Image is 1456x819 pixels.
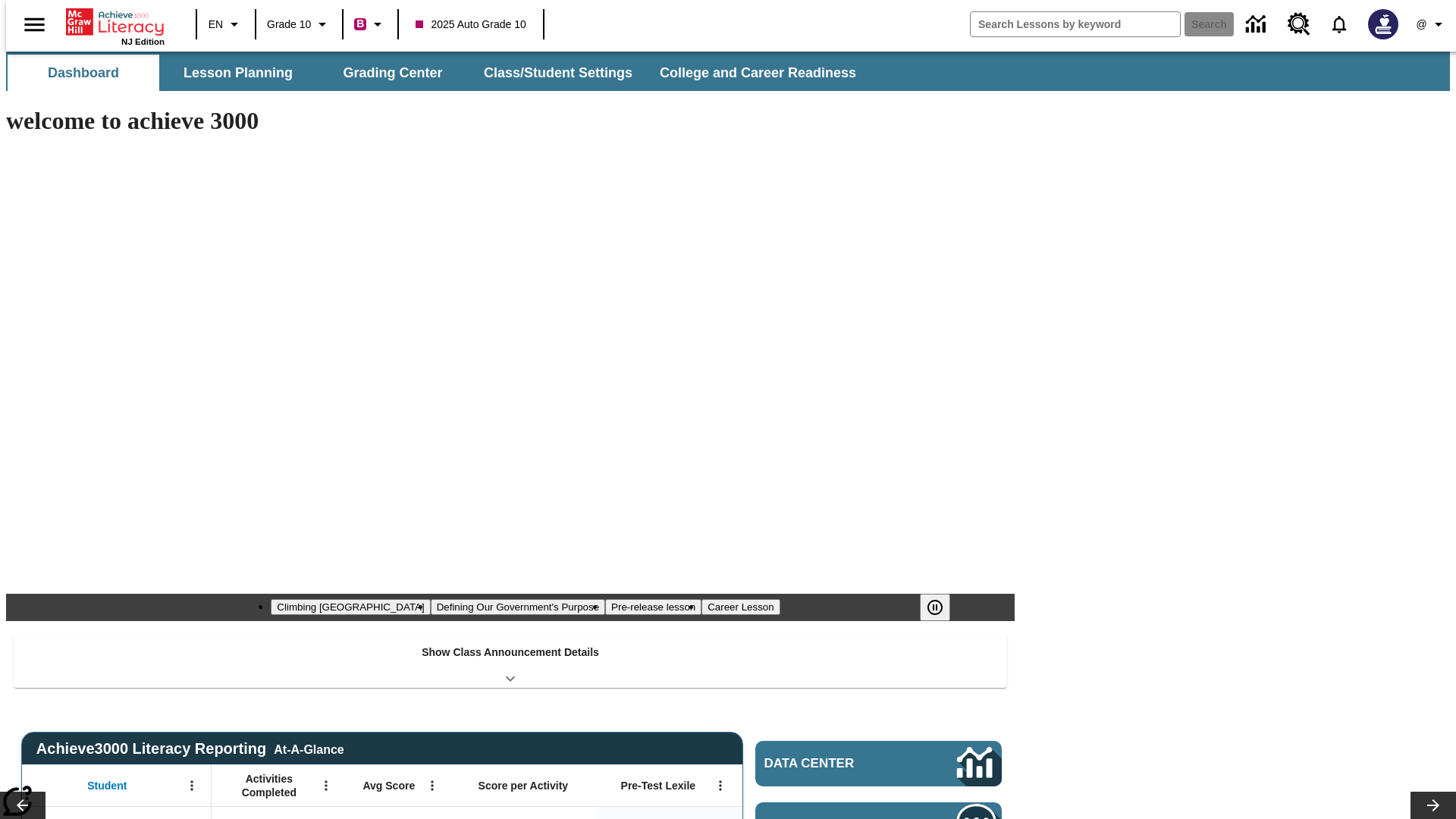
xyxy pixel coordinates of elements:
a: Resource Center, Will open in new tab [1279,4,1319,45]
button: Language: EN, Select a language [202,11,250,38]
button: Dashboard [8,55,159,91]
p: Show Class Announcement Details [422,645,599,661]
span: NJ Edition [121,37,165,46]
span: Avg Score [362,779,415,792]
a: Notifications [1319,5,1359,44]
button: Open Menu [180,774,203,797]
button: Grade: Grade 10, Select a grade [261,11,337,38]
div: SubNavbar [6,52,1450,91]
button: Open Menu [421,774,444,797]
div: Pause [920,594,965,621]
span: EN [209,17,223,33]
span: Grade 10 [267,17,311,33]
input: search field [971,12,1180,36]
button: Slide 4 Career Lesson [701,599,780,615]
button: Profile/Settings [1407,11,1456,38]
button: Slide 3 Pre-release lesson [605,599,701,615]
span: Achieve3000 Literacy Reporting [36,740,344,758]
span: Activities Completed [219,772,319,799]
button: Boost Class color is violet red. Change class color [348,11,393,38]
a: Home [66,7,165,37]
span: Data Center [764,756,906,771]
button: Select a new avatar [1359,5,1407,44]
span: Pre-Test Lexile [621,779,696,792]
button: Open Menu [315,774,337,797]
span: @ [1416,17,1426,33]
button: Slide 2 Defining Our Government's Purpose [431,599,605,615]
button: Lesson Planning [162,55,314,91]
a: Data Center [1237,4,1279,45]
span: Score per Activity [479,779,569,792]
button: Open Menu [709,774,732,797]
button: Class/Student Settings [472,55,645,91]
span: Student [87,779,127,792]
h1: welcome to achieve 3000 [6,107,1015,135]
div: SubNavbar [6,55,870,91]
button: College and Career Readiness [648,55,868,91]
button: Lesson carousel, Next [1410,792,1456,819]
button: Grading Center [317,55,469,91]
button: Pause [920,594,950,621]
span: B [356,14,364,33]
div: Show Class Announcement Details [14,635,1007,688]
span: 2025 Auto Grade 10 [416,17,526,33]
a: Data Center [755,741,1002,786]
button: Open side menu [12,2,57,47]
img: Avatar [1368,9,1398,39]
div: Home [66,5,165,46]
button: Slide 1 Climbing Mount Tai [271,599,430,615]
div: At-A-Glance [274,740,344,757]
